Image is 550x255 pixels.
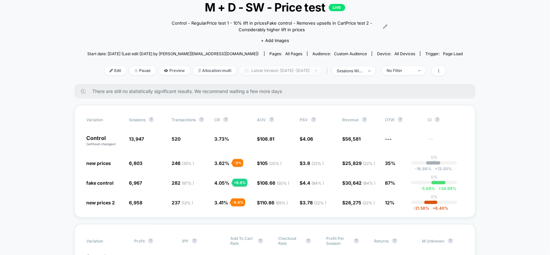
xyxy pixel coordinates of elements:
[277,181,289,186] span: ( 50 % )
[385,117,421,122] span: OTW
[257,136,274,142] span: $
[303,180,324,186] span: 4.4
[92,88,462,94] span: There are still no statistically significant results. We recommend waiting a few more days
[311,181,324,186] span: ( 84 % )
[368,70,370,72] img: end
[214,200,228,205] span: 3.41 %
[398,117,403,122] button: ?
[223,117,228,122] button: ?
[435,166,437,171] span: +
[198,69,201,72] img: rebalance
[372,51,420,56] span: Device:
[434,199,435,204] p: |
[181,200,193,205] span: ( 12 % )
[312,51,367,56] div: Audience:
[214,160,229,166] span: 3.62 %
[232,159,243,167] div: - 3 %
[232,179,247,187] div: + 8.6 %
[86,117,122,122] span: Variation
[306,238,311,243] button: ?
[214,136,229,142] span: 3.73 %
[172,200,193,205] span: 237
[214,180,229,186] span: 4.05 %
[129,160,142,166] span: 6,803
[431,155,437,160] p: 0%
[276,200,288,205] span: ( 65 % )
[385,136,392,142] span: ---
[443,51,463,56] span: Page Load
[334,51,367,56] span: Custom Audience
[428,137,464,147] span: ---
[172,136,180,142] span: 520
[86,200,115,205] span: new prices 2
[134,239,145,243] span: Profit
[245,69,248,72] img: calendar
[230,236,255,246] span: Add To Cart Rate
[300,180,324,186] span: $
[269,161,282,166] span: ( 20 % )
[429,206,448,211] span: 6.40 %
[172,160,194,166] span: 246
[431,194,437,199] p: 0%
[149,117,154,122] button: ?
[182,239,189,243] span: IPP
[434,179,435,184] p: |
[106,0,444,14] span: M + D - SW - Price test
[199,117,204,122] button: ?
[342,117,359,122] span: Revenue
[354,238,359,243] button: ?
[159,66,190,75] span: Preview
[432,166,452,171] span: 13.05 %
[413,206,429,211] span: -21.58 %
[135,69,138,72] img: end
[345,136,361,142] span: 56,581
[433,206,435,211] span: +
[86,180,114,186] span: fake control
[110,69,113,72] img: edit
[192,238,197,243] button: ?
[300,200,326,205] span: $
[448,238,453,243] button: ?
[326,236,350,246] span: Profit Per Session
[86,142,116,146] span: (without changes)
[415,166,432,171] span: -16.86 %
[129,180,142,186] span: 6,967
[329,4,345,11] p: LIVE
[86,160,111,166] span: new prices
[435,117,440,122] button: ?
[258,238,263,243] button: ?
[385,200,394,205] span: 12%
[260,136,274,142] span: 108.81
[87,51,259,56] span: Start date: [DATE] (Last edit [DATE] by [PERSON_NAME][EMAIL_ADDRESS][DOMAIN_NAME])
[428,117,464,122] span: CI
[387,68,413,73] div: No Filter
[269,117,274,122] button: ?
[86,236,122,246] span: Variation
[303,200,326,205] span: 3.78
[342,180,375,186] span: $
[342,200,375,205] span: $
[182,181,194,186] span: ( 87 % )
[345,200,375,205] span: 26,275
[431,174,437,179] p: 0%
[425,51,463,56] div: Trigger:
[303,160,324,166] span: 3.8
[363,181,375,186] span: ( 84 % )
[240,66,322,75] span: Latest Version: [DATE] - [DATE]
[422,239,445,243] span: M Unknown
[172,180,194,186] span: 282
[385,160,395,166] span: 35%
[214,117,220,122] span: CR
[257,200,288,205] span: $
[363,200,375,205] span: ( 22 % )
[86,135,122,147] p: Control
[300,160,324,166] span: $
[362,117,367,122] button: ?
[129,200,142,205] span: 6,958
[105,66,126,75] span: Edit
[345,160,375,166] span: 25,829
[345,180,375,186] span: 30,642
[257,180,289,186] span: $
[418,70,420,71] img: end
[257,160,282,166] span: $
